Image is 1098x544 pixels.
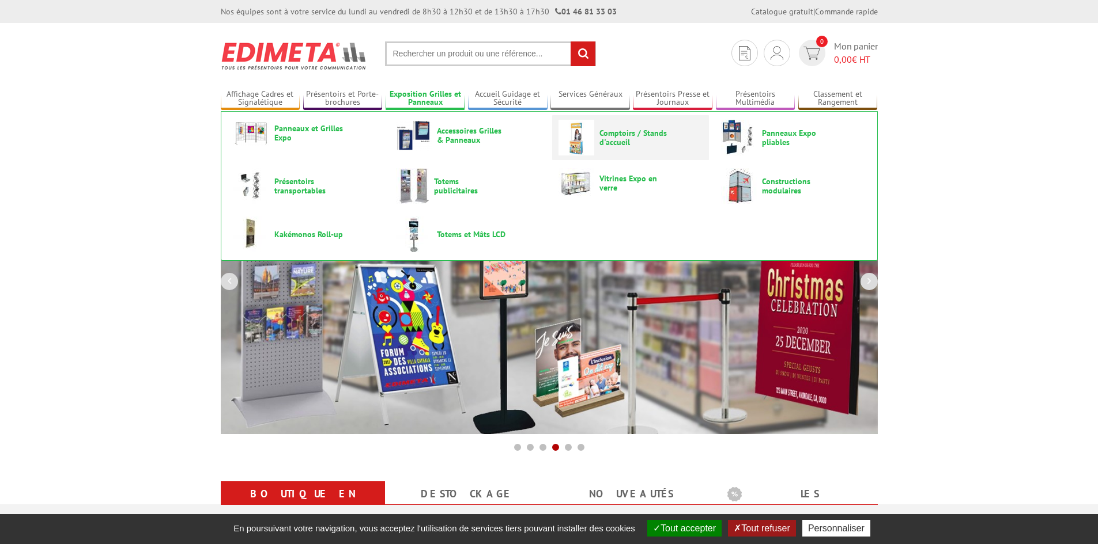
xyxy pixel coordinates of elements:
span: Totems et Mâts LCD [437,230,506,239]
span: Kakémonos Roll-up [274,230,344,239]
a: Boutique en ligne [235,484,371,525]
a: Destockage [399,484,535,504]
a: Présentoirs et Porte-brochures [303,89,383,108]
div: | [751,6,878,17]
img: Comptoirs / Stands d'accueil [559,120,594,155]
img: Présentoirs transportables [233,168,269,204]
img: devis rapide [803,47,820,60]
span: Panneaux et Grilles Expo [274,124,344,142]
button: Tout accepter [647,520,722,537]
button: Tout refuser [728,520,795,537]
a: Accueil Guidage et Sécurité [468,89,548,108]
img: Présentoir, panneau, stand - Edimeta - PLV, affichage, mobilier bureau, entreprise [221,35,368,77]
input: rechercher [571,41,595,66]
span: Vitrines Expo en verre [599,174,669,192]
a: Présentoirs Presse et Journaux [633,89,712,108]
a: Kakémonos Roll-up [233,216,378,252]
a: Vitrines Expo en verre [559,168,703,198]
a: Services Généraux [550,89,630,108]
span: Panneaux Expo pliables [762,128,831,147]
img: Totems et Mâts LCD [396,216,432,252]
span: Accessoires Grilles & Panneaux [437,126,506,144]
strong: 01 46 81 33 03 [555,6,617,17]
span: Totems publicitaires [434,177,503,195]
span: 0 [816,36,828,47]
a: Accessoires Grilles & Panneaux [396,120,540,151]
img: Accessoires Grilles & Panneaux [396,120,432,151]
a: Panneaux et Grilles Expo [233,120,378,146]
span: Comptoirs / Stands d'accueil [599,128,669,147]
img: Totems publicitaires [396,168,429,204]
a: Totems et Mâts LCD [396,216,540,252]
img: Panneaux Expo pliables [721,120,757,155]
span: En poursuivant votre navigation, vous acceptez l'utilisation de services tiers pouvant installer ... [228,523,641,533]
a: Classement et Rangement [798,89,878,108]
span: € HT [834,53,878,66]
span: Présentoirs transportables [274,177,344,195]
a: Présentoirs transportables [233,168,378,204]
a: nouveautés [563,484,700,504]
a: Constructions modulaires [721,168,865,204]
a: Présentoirs Multimédia [716,89,795,108]
a: devis rapide 0 Mon panier 0,00€ HT [796,40,878,66]
a: Les promotions [727,484,864,525]
span: Mon panier [834,40,878,66]
img: devis rapide [771,46,783,60]
button: Personnaliser (fenêtre modale) [802,520,870,537]
a: Commande rapide [815,6,878,17]
img: Vitrines Expo en verre [559,168,594,198]
img: Constructions modulaires [721,168,757,204]
img: devis rapide [739,46,750,60]
a: Panneaux Expo pliables [721,120,865,155]
div: Nos équipes sont à votre service du lundi au vendredi de 8h30 à 12h30 et de 13h30 à 17h30 [221,6,617,17]
span: 0,00 [834,54,852,65]
a: Catalogue gratuit [751,6,813,17]
b: Les promotions [727,484,871,507]
input: Rechercher un produit ou une référence... [385,41,596,66]
a: Totems publicitaires [396,168,540,204]
span: Constructions modulaires [762,177,831,195]
a: Comptoirs / Stands d'accueil [559,120,703,155]
img: Panneaux et Grilles Expo [233,120,269,146]
a: Affichage Cadres et Signalétique [221,89,300,108]
a: Exposition Grilles et Panneaux [386,89,465,108]
img: Kakémonos Roll-up [233,216,269,252]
